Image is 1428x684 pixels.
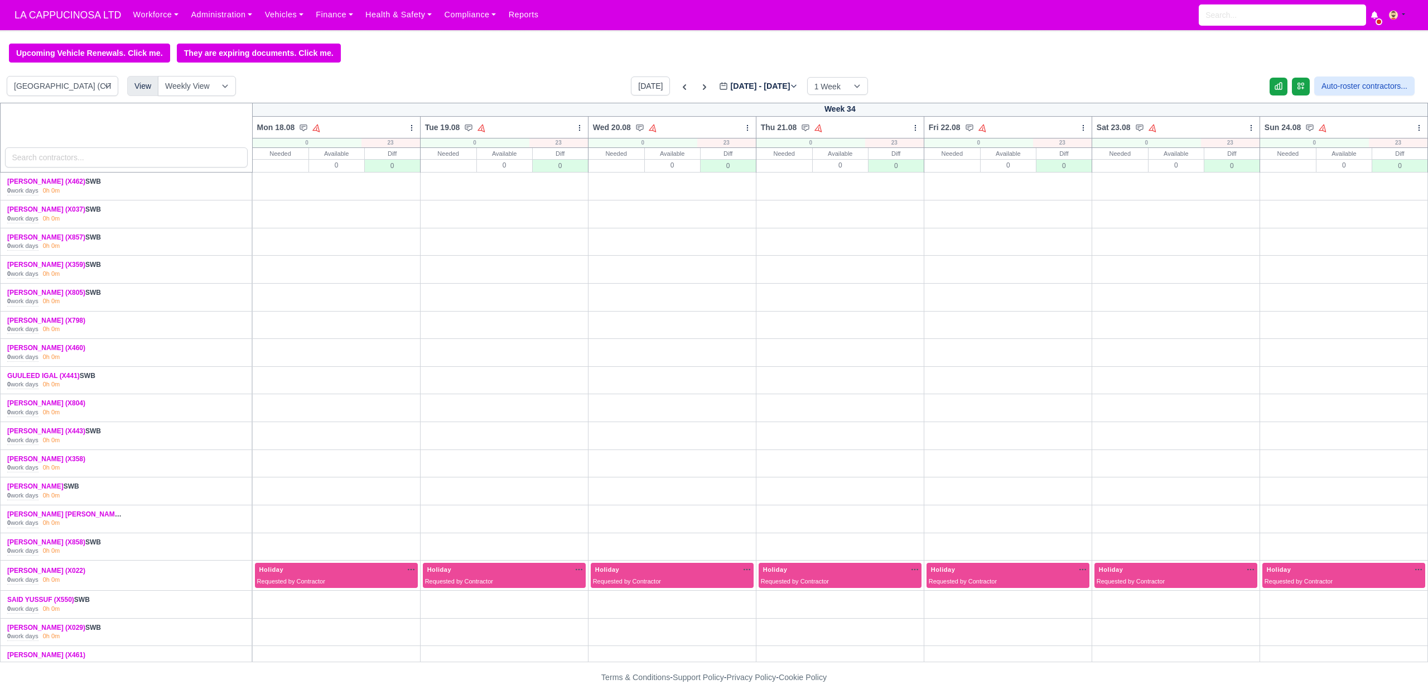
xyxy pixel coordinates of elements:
a: [PERSON_NAME] (X359) [7,261,85,269]
div: 0h 0m [43,491,60,500]
a: [PERSON_NAME] (X857) [7,233,85,241]
strong: 0 [7,353,11,360]
div: SWB [7,427,123,436]
div: 0 [1149,159,1204,171]
span: Thu 21.08 [761,122,797,133]
div: 0h 0m [43,632,60,641]
a: [PERSON_NAME] [7,482,64,490]
div: SWB [7,623,123,633]
div: Available [1316,148,1372,159]
span: Wed 20.08 [593,122,631,133]
div: SWB [7,371,123,381]
span: Holiday [761,566,790,573]
div: Needed [421,148,476,159]
strong: 0 [7,242,11,249]
div: 23 [1369,138,1427,147]
div: 0 [421,138,529,147]
div: View [127,76,158,96]
a: [PERSON_NAME] (X029) [7,624,85,632]
a: Cookie Policy [779,673,827,682]
div: Diff [1372,148,1427,159]
span: Holiday [1097,566,1126,573]
a: [PERSON_NAME] (X443) [7,427,85,435]
a: [PERSON_NAME] (X460) [7,344,85,352]
strong: 0 [7,519,11,526]
button: Auto-roster contractors... [1314,76,1415,95]
div: Needed [1260,148,1316,159]
div: 0h 0m [43,242,60,251]
div: 0h 0m [43,186,60,195]
span: Requested by Contractor [425,578,493,585]
div: 0h 0m [43,436,60,445]
div: work days [7,463,38,472]
div: Needed [588,148,644,159]
div: 0 [645,159,700,171]
a: LA CAPPUCINOSA LTD [9,4,127,26]
a: [PERSON_NAME] (X798) [7,317,85,324]
span: Holiday [1265,566,1294,573]
div: work days [7,491,38,500]
button: [DATE] [631,76,670,95]
div: work days [7,632,38,641]
a: Reports [502,4,544,26]
div: 0 [701,159,756,172]
div: Diff [1204,148,1260,159]
div: work days [7,519,38,528]
div: 0h 0m [43,576,60,585]
div: 0 [869,159,924,172]
div: work days [7,660,38,669]
div: Needed [1092,148,1148,159]
a: Health & Safety [359,4,438,26]
div: 23 [529,138,588,147]
div: 0 [588,138,697,147]
div: Week 34 [252,103,1427,117]
strong: 0 [7,215,11,222]
a: [PERSON_NAME] (X358) [7,455,85,463]
span: Holiday [929,566,958,573]
span: Requested by Contractor [929,578,997,585]
div: 0h 0m [43,660,60,669]
span: Sat 23.08 [1097,122,1131,133]
div: 0 [1092,138,1201,147]
div: 23 [1033,138,1092,147]
div: 0h 0m [43,214,60,223]
div: Diff [869,148,924,159]
strong: 0 [7,492,11,499]
div: 0 [533,159,588,172]
strong: 0 [7,464,11,471]
div: 23 [865,138,924,147]
div: work days [7,380,38,389]
span: Requested by Contractor [761,578,829,585]
div: SWB [7,288,123,298]
div: Available [477,148,532,159]
div: 23 [1201,138,1260,147]
div: 0 [365,159,420,172]
div: 0h 0m [43,519,60,528]
a: [PERSON_NAME] (X462) [7,178,85,185]
a: GUULEED IGAL (X441) [7,372,80,380]
a: Workforce [127,4,185,26]
a: Administration [185,4,258,26]
div: Chat Widget [1372,630,1428,684]
strong: 0 [7,187,11,194]
div: 0 [1260,138,1369,147]
div: work days [7,270,38,279]
div: 0h 0m [43,605,60,614]
div: work days [7,576,38,585]
div: 0h 0m [43,270,60,279]
a: Privacy Policy [727,673,776,682]
div: SWB [7,482,123,491]
div: Available [309,148,364,159]
div: 0 [253,138,361,147]
div: 0h 0m [43,297,60,306]
div: work days [7,605,38,614]
div: work days [7,214,38,223]
a: [PERSON_NAME] (X022) [7,567,85,575]
span: Holiday [593,566,622,573]
div: 23 [361,138,420,147]
div: SWB [7,595,123,605]
a: Terms & Conditions [601,673,670,682]
div: Available [1149,148,1204,159]
div: work days [7,242,38,251]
